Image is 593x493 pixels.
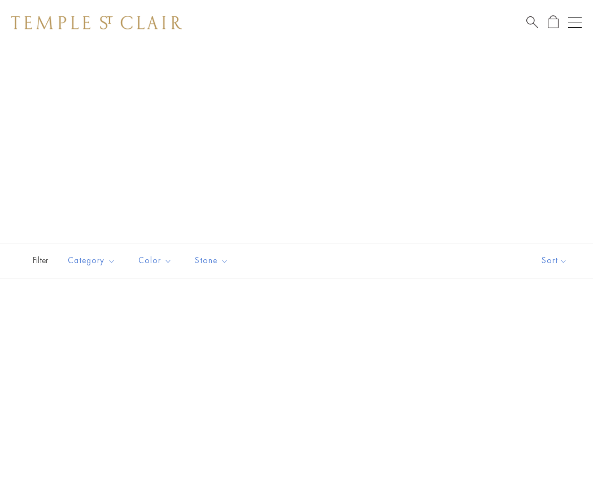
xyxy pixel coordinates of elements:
a: Open Shopping Bag [548,15,559,29]
img: Temple St. Clair [11,16,182,29]
button: Category [59,248,124,273]
button: Stone [186,248,237,273]
span: Stone [189,254,237,268]
button: Color [130,248,181,273]
span: Category [62,254,124,268]
button: Show sort by [516,243,593,278]
a: Search [526,15,538,29]
button: Open navigation [568,16,582,29]
span: Color [133,254,181,268]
